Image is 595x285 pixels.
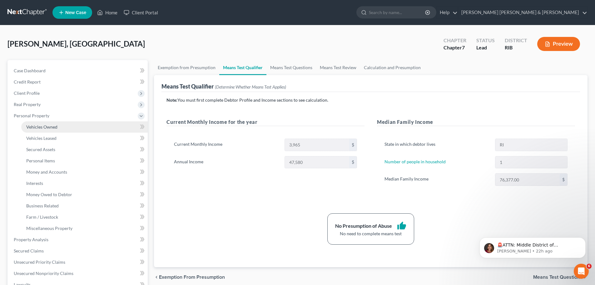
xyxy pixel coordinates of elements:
div: District [505,37,527,44]
label: Median Family Income [381,173,492,186]
span: Secured Claims [14,248,44,253]
a: Calculation and Presumption [360,60,424,75]
div: Chapter [444,44,466,51]
span: Farm / Livestock [26,214,58,220]
a: Unsecured Nonpriority Claims [9,268,148,279]
a: Personal Items [21,155,148,166]
span: Money and Accounts [26,169,67,175]
span: Money Owed to Debtor [26,192,72,197]
a: Number of people in household [384,159,446,164]
a: Unsecured Priority Claims [9,257,148,268]
a: Client Portal [121,7,161,18]
span: 6 [587,264,592,269]
span: Property Analysis [14,237,48,242]
input: 0.00 [495,174,560,186]
span: Secured Assets [26,147,55,152]
a: Farm / Livestock [21,211,148,223]
label: Annual Income [171,156,281,169]
a: Secured Claims [9,245,148,257]
div: RIB [505,44,527,51]
a: Money Owed to Debtor [21,189,148,200]
a: Miscellaneous Property [21,223,148,234]
a: Help [437,7,458,18]
p: You must first complete Debtor Profile and Income sections to see calculation. [166,97,575,103]
span: [PERSON_NAME], [GEOGRAPHIC_DATA] [7,39,145,48]
span: Real Property [14,102,41,107]
div: $ [349,156,357,168]
span: Unsecured Nonpriority Claims [14,271,73,276]
iframe: Intercom notifications message [470,224,595,268]
div: Chapter [444,37,466,44]
a: Means Test Questions [266,60,316,75]
span: Vehicles Owned [26,124,57,130]
span: Means Test Questions [533,275,583,280]
span: Vehicles Leased [26,135,57,141]
a: Means Test Qualifier [219,60,266,75]
span: Exemption from Presumption [159,275,225,280]
i: thumb_up [397,221,406,231]
a: Vehicles Leased [21,133,148,144]
label: Current Monthly Income [171,139,281,151]
div: Lead [476,44,495,51]
input: Search by name... [369,7,426,18]
a: Home [94,7,121,18]
a: Business Related [21,200,148,211]
input: 0.00 [285,139,349,151]
a: Money and Accounts [21,166,148,178]
h5: Median Family Income [377,118,575,126]
span: (Determine Whether Means Test Applies) [215,84,286,89]
strong: Note: [166,97,177,103]
label: State in which debtor lives [381,139,492,151]
h5: Current Monthly Income for the year [166,118,364,126]
div: Means Test Qualifier [161,83,286,90]
i: chevron_left [154,275,159,280]
input: 0.00 [285,156,349,168]
input: State [495,139,567,151]
div: $ [349,139,357,151]
div: No Presumption of Abuse [335,222,392,230]
span: Personal Property [14,113,49,118]
a: Credit Report [9,76,148,88]
span: 7 [462,44,465,50]
span: New Case [65,10,86,15]
span: Unsecured Priority Claims [14,259,65,265]
button: Preview [537,37,580,51]
span: Personal Items [26,158,55,163]
a: Means Test Review [316,60,360,75]
span: Interests [26,181,43,186]
div: No need to complete means test [335,231,406,237]
button: Means Test Questions chevron_right [533,275,588,280]
a: Vehicles Owned [21,121,148,133]
span: Business Related [26,203,59,208]
a: Secured Assets [21,144,148,155]
a: Exemption from Presumption [154,60,219,75]
input: -- [495,156,567,168]
span: Client Profile [14,90,40,96]
div: Status [476,37,495,44]
span: Case Dashboard [14,68,46,73]
iframe: Intercom live chat [574,264,589,279]
a: [PERSON_NAME] [PERSON_NAME] & [PERSON_NAME] [458,7,587,18]
a: Case Dashboard [9,65,148,76]
span: Miscellaneous Property [26,226,72,231]
a: Interests [21,178,148,189]
a: Property Analysis [9,234,148,245]
button: chevron_left Exemption from Presumption [154,275,225,280]
span: Credit Report [14,79,41,84]
div: $ [560,174,567,186]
